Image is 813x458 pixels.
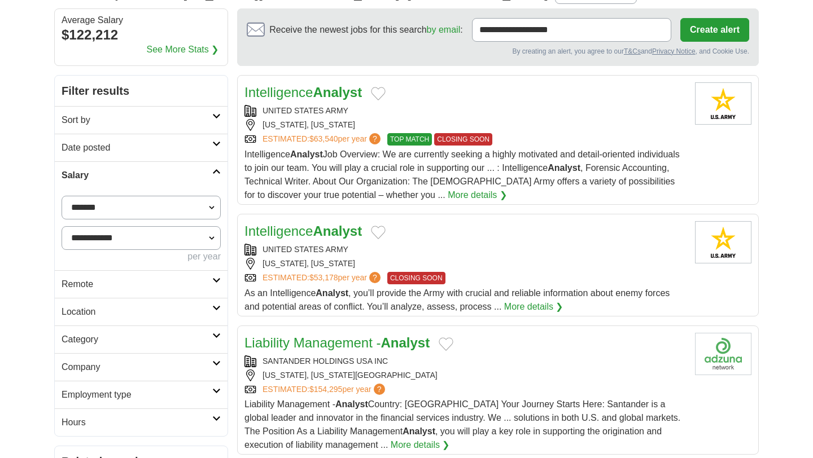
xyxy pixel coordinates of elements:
[62,141,212,155] h2: Date posted
[55,270,228,298] a: Remote
[387,272,445,284] span: CLOSING SOON
[62,416,212,429] h2: Hours
[309,385,342,394] span: $154,295
[244,399,680,450] span: Liability Management - Country: [GEOGRAPHIC_DATA] Your Journey Starts Here: Santander is a global...
[62,169,212,182] h2: Salary
[147,43,219,56] a: See More Stats ❯
[62,305,212,319] h2: Location
[313,223,362,239] strong: Analyst
[313,85,362,100] strong: Analyst
[263,272,383,284] a: ESTIMATED:$53,178per year?
[62,25,221,45] div: $122,212
[374,384,385,395] span: ?
[62,360,212,374] h2: Company
[244,355,686,367] div: SANTANDER HOLDINGS USA INC
[244,119,686,131] div: [US_STATE], [US_STATE]
[62,113,212,127] h2: Sort by
[316,288,348,298] strong: Analyst
[448,188,507,202] a: More details ❯
[434,133,492,146] span: CLOSING SOON
[504,300,563,314] a: More details ❯
[695,82,751,125] img: United States Army logo
[263,133,383,146] a: ESTIMATED:$63,540per year?
[244,258,686,270] div: [US_STATE], [US_STATE]
[55,161,228,189] a: Salary
[309,273,338,282] span: $53,178
[62,333,212,346] h2: Category
[548,163,580,173] strong: Analyst
[695,333,751,375] img: Company logo
[244,85,362,100] a: IntelligenceAnalyst
[263,106,348,115] a: UNITED STATES ARMY
[55,381,228,408] a: Employment type
[309,134,338,143] span: $63,540
[369,272,381,283] span: ?
[55,408,228,436] a: Hours
[680,18,749,42] button: Create alert
[244,288,670,311] span: As an Intelligence , you’ll provide the Army with crucial and reliable information about enemy fo...
[263,245,348,254] a: UNITED STATES ARMY
[55,353,228,381] a: Company
[381,335,430,350] strong: Analyst
[269,23,462,37] span: Receive the newest jobs for this search :
[244,369,686,381] div: [US_STATE], [US_STATE][GEOGRAPHIC_DATA]
[55,325,228,353] a: Category
[427,25,461,34] a: by email
[335,399,368,409] strong: Analyst
[244,335,430,350] a: Liability Management -Analyst
[62,278,212,291] h2: Remote
[244,149,680,200] span: Intelligence Job Overview: We are currently seeking a highly motivated and detail-oriented indivi...
[624,47,641,55] a: T&Cs
[55,76,228,106] h2: Filter results
[695,221,751,263] img: United States Army logo
[62,250,221,263] div: per year
[55,134,228,161] a: Date posted
[652,47,696,55] a: Privacy Notice
[403,426,435,436] strong: Analyst
[62,16,221,25] div: Average Salary
[387,133,432,146] span: TOP MATCH
[290,149,323,159] strong: Analyst
[391,438,450,452] a: More details ❯
[62,388,212,402] h2: Employment type
[55,106,228,134] a: Sort by
[371,226,386,239] button: Add to favorite jobs
[55,298,228,325] a: Location
[263,384,387,395] a: ESTIMATED:$154,295per year?
[439,337,453,351] button: Add to favorite jobs
[371,87,386,100] button: Add to favorite jobs
[247,46,749,56] div: By creating an alert, you agree to our and , and Cookie Use.
[369,133,381,144] span: ?
[244,223,362,239] a: IntelligenceAnalyst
